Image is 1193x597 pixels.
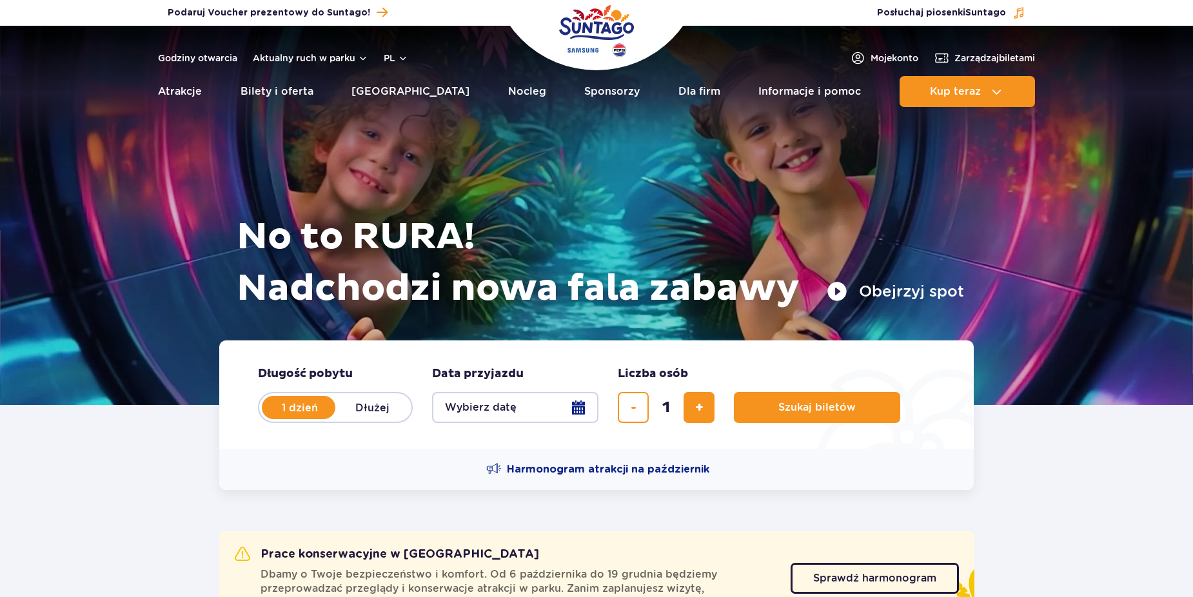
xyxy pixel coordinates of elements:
[954,52,1035,64] span: Zarządzaj biletami
[651,392,682,423] input: liczba biletów
[168,4,388,21] a: Podaruj Voucher prezentowy do Suntago!
[258,366,353,382] span: Długość pobytu
[237,211,964,315] h1: No to RURA! Nadchodzi nowa fala zabawy
[850,50,918,66] a: Mojekonto
[758,76,861,107] a: Informacje i pomoc
[432,366,524,382] span: Data przyjazdu
[791,563,959,594] a: Sprawdź harmonogram
[384,52,408,64] button: pl
[618,366,688,382] span: Liczba osób
[813,573,936,583] span: Sprawdź harmonogram
[158,76,202,107] a: Atrakcje
[827,281,964,302] button: Obejrzyj spot
[432,392,598,423] button: Wybierz datę
[219,340,974,449] form: Planowanie wizyty w Park of Poland
[871,52,918,64] span: Moje konto
[900,76,1035,107] button: Kup teraz
[584,76,640,107] a: Sponsorzy
[486,462,709,477] a: Harmonogram atrakcji na październik
[507,462,709,476] span: Harmonogram atrakcji na październik
[930,86,981,97] span: Kup teraz
[934,50,1035,66] a: Zarządzajbiletami
[508,76,546,107] a: Nocleg
[168,6,370,19] span: Podaruj Voucher prezentowy do Suntago!
[734,392,900,423] button: Szukaj biletów
[253,53,368,63] button: Aktualny ruch w parku
[618,392,649,423] button: usuń bilet
[965,8,1006,17] span: Suntago
[158,52,237,64] a: Godziny otwarcia
[778,402,856,413] span: Szukaj biletów
[877,6,1006,19] span: Posłuchaj piosenki
[235,547,539,562] h2: Prace konserwacyjne w [GEOGRAPHIC_DATA]
[684,392,715,423] button: dodaj bilet
[241,76,313,107] a: Bilety i oferta
[678,76,720,107] a: Dla firm
[351,76,469,107] a: [GEOGRAPHIC_DATA]
[263,394,337,421] label: 1 dzień
[335,394,409,421] label: Dłużej
[877,6,1025,19] button: Posłuchaj piosenkiSuntago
